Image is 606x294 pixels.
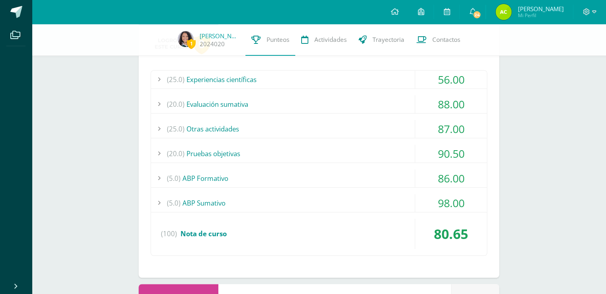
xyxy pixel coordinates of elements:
[161,219,177,249] span: (100)
[410,24,466,56] a: Contactos
[496,4,512,20] img: a2981e156c5488ab61ea97d2bec4a841.png
[415,194,487,212] div: 98.00
[245,24,295,56] a: Punteos
[415,71,487,88] div: 56.00
[518,12,563,19] span: Mi Perfil
[167,194,180,212] span: (5.0)
[415,219,487,249] div: 80.65
[167,71,184,88] span: (25.0)
[151,95,487,113] div: Evaluación sumativa
[151,71,487,88] div: Experiencias científicas
[415,95,487,113] div: 88.00
[415,120,487,138] div: 87.00
[518,5,563,13] span: [PERSON_NAME]
[415,169,487,187] div: 86.00
[267,35,289,44] span: Punteos
[151,169,487,187] div: ABP Formativo
[353,24,410,56] a: Trayectoria
[180,229,227,238] span: Nota de curso
[200,40,225,48] a: 2024020
[167,95,184,113] span: (20.0)
[473,10,481,19] span: 24
[151,120,487,138] div: Otras actividades
[151,145,487,163] div: Pruebas objetivas
[167,120,184,138] span: (25.0)
[415,145,487,163] div: 90.50
[373,35,404,44] span: Trayectoria
[432,35,460,44] span: Contactos
[178,31,194,47] img: e775e0b560de24d3018f1746051c1120.png
[314,35,347,44] span: Actividades
[167,169,180,187] span: (5.0)
[151,194,487,212] div: ABP Sumativo
[295,24,353,56] a: Actividades
[200,32,239,40] a: [PERSON_NAME]
[167,145,184,163] span: (20.0)
[187,39,196,49] span: 1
